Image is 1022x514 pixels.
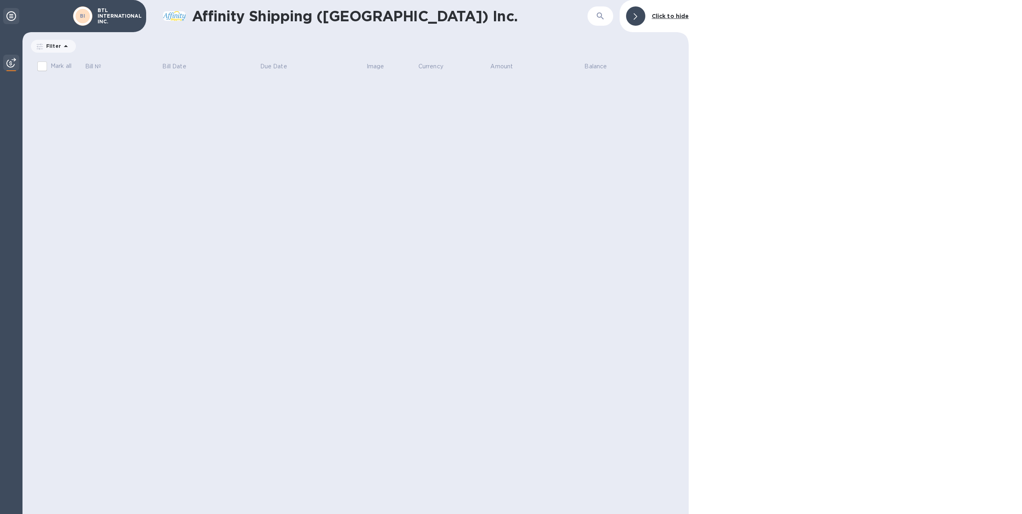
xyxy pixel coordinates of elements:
[490,62,523,71] span: Amount
[162,62,186,71] p: Bill Date
[418,62,443,71] p: Currency
[162,62,196,71] span: Bill Date
[584,62,617,71] span: Balance
[43,43,61,49] p: Filter
[584,62,607,71] p: Balance
[80,13,86,19] b: BI
[85,62,112,71] span: Bill №
[367,62,384,71] p: Image
[51,62,71,70] p: Mark all
[652,13,689,19] b: Click to hide
[490,62,513,71] p: Amount
[98,8,138,25] p: BTL INTERNATIONAL INC.
[260,62,298,71] span: Due Date
[85,62,102,71] p: Bill №
[260,62,287,71] p: Due Date
[192,8,523,25] h1: Affinity Shipping ([GEOGRAPHIC_DATA]) Inc.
